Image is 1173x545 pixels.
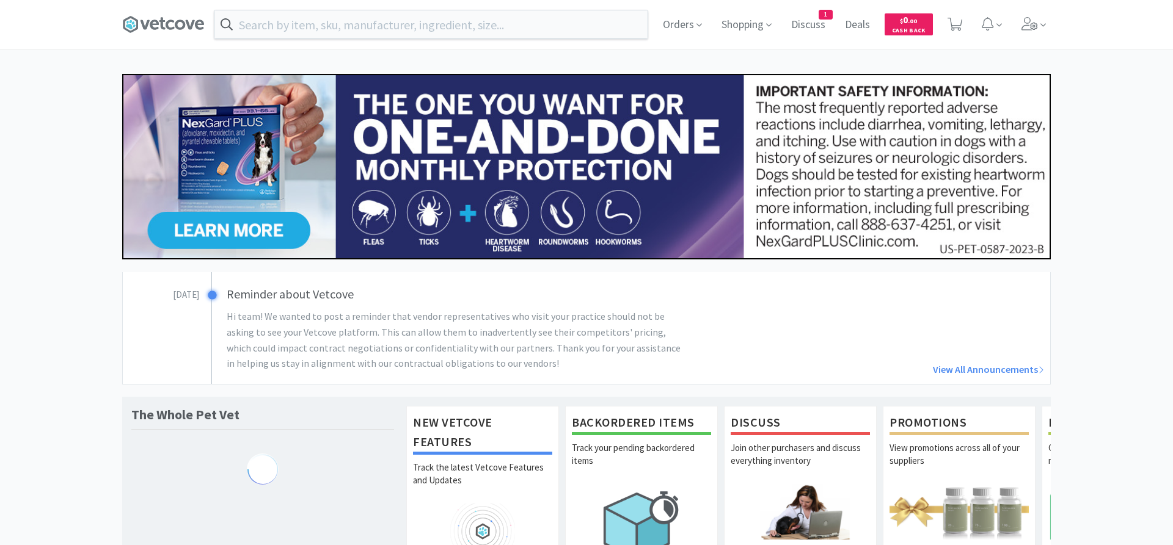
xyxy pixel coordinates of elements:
input: Search by item, sku, manufacturer, ingredient, size... [214,10,648,38]
img: hero_promotions.png [890,484,1029,540]
h1: Discuss [731,413,870,435]
span: 1 [819,10,832,19]
span: 0 [900,14,917,26]
a: View All Announcements [747,362,1044,378]
p: Track your pending backordered items [572,441,711,484]
h1: Backordered Items [572,413,711,435]
a: Discuss1 [786,20,830,31]
h1: Promotions [890,413,1029,435]
p: Join other purchasers and discuss everything inventory [731,441,870,484]
h3: [DATE] [123,284,199,302]
img: hero_discuss.png [731,484,870,540]
p: View promotions across all of your suppliers [890,441,1029,484]
h3: Reminder about Vetcove [227,284,741,304]
h1: The Whole Pet Vet [131,406,239,424]
img: 24562ba5414042f391a945fa418716b7_350.jpg [122,74,1051,259]
p: Hi team! We wanted to post a reminder that vendor representatives who visit your practice should ... [227,309,690,371]
p: Track the latest Vetcove Features and Updates [413,461,552,503]
a: Deals [840,20,875,31]
span: $ [900,17,903,25]
h1: New Vetcove Features [413,413,552,455]
a: $0.00Cash Back [885,8,933,41]
span: Cash Back [892,27,926,35]
span: . 00 [908,17,917,25]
